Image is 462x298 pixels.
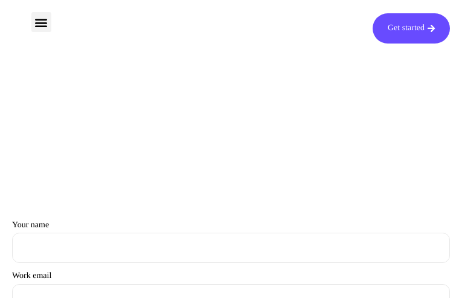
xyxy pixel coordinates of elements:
[373,13,450,44] a: Get started
[12,233,450,263] input: Your name
[31,12,51,32] div: Menu Toggle
[388,24,425,33] span: Get started
[12,221,450,264] label: Your name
